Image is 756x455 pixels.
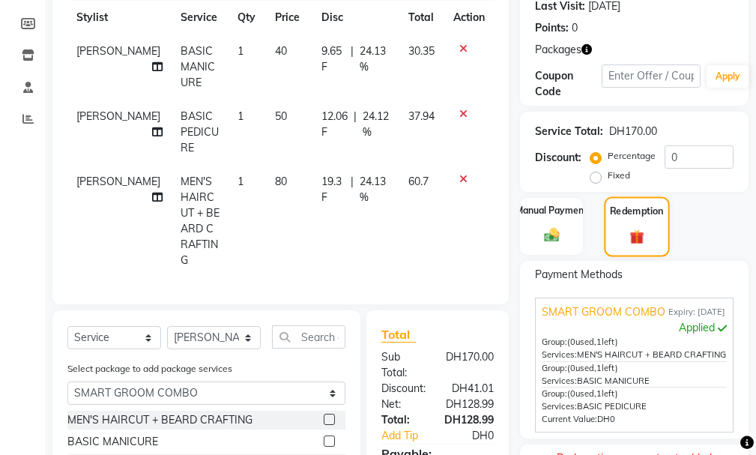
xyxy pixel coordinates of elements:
[238,175,244,188] span: 1
[567,363,575,373] span: (0
[542,337,567,347] span: Group:
[370,397,435,412] div: Net:
[597,414,615,424] span: DH0
[433,412,505,428] div: DH128.99
[399,1,445,34] th: Total
[542,376,577,386] span: Services:
[625,228,648,246] img: _gift.svg
[535,68,601,100] div: Coupon Code
[181,44,215,89] span: BASIC MANICURE
[444,1,494,34] th: Action
[312,1,399,34] th: Disc
[351,174,354,205] span: |
[67,362,232,376] label: Select package to add package services
[610,204,664,218] label: Redemption
[435,349,505,381] div: DH170.00
[67,1,172,34] th: Stylist
[76,44,160,58] span: [PERSON_NAME]
[76,109,160,123] span: [PERSON_NAME]
[535,124,603,139] div: Service Total:
[360,174,390,205] span: 24.13 %
[608,169,630,182] label: Fixed
[535,267,623,283] span: Payment Methods
[408,109,435,123] span: 37.94
[408,44,435,58] span: 30.35
[542,320,727,336] div: Applied
[321,43,345,75] span: 9.65 F
[609,124,657,139] div: DH170.00
[567,388,618,399] span: used, left)
[535,42,581,58] span: Packages
[596,388,602,399] span: 1
[577,376,650,386] span: BASIC MANICURE
[76,175,160,188] span: [PERSON_NAME]
[354,109,357,140] span: |
[567,363,618,373] span: used, left)
[602,64,701,88] input: Enter Offer / Coupon Code
[67,434,158,450] div: BASIC MANICURE
[172,1,229,34] th: Service
[363,109,390,140] span: 24.12 %
[238,44,244,58] span: 1
[321,174,345,205] span: 19.3 F
[435,397,505,412] div: DH128.99
[542,304,665,320] span: SMART GROOM COMBO
[449,428,505,444] div: DH0
[321,109,348,140] span: 12.06 F
[408,175,429,188] span: 60.7
[542,349,577,360] span: Services:
[608,149,656,163] label: Percentage
[596,337,602,347] span: 1
[275,109,287,123] span: 50
[275,175,287,188] span: 80
[596,363,602,373] span: 1
[542,414,597,424] span: Current Value:
[238,109,244,123] span: 1
[535,150,581,166] div: Discount:
[360,43,390,75] span: 24.13 %
[567,337,618,347] span: used, left)
[370,412,433,428] div: Total:
[572,20,578,36] div: 0
[266,1,313,34] th: Price
[381,327,416,343] span: Total
[542,363,567,373] span: Group:
[67,412,252,428] div: MEN'S HAIRCUT + BEARD CRAFTING
[351,43,354,75] span: |
[535,20,569,36] div: Points:
[272,325,345,349] input: Search or Scan
[542,401,577,412] span: Services:
[370,349,435,381] div: Sub Total:
[577,401,647,412] span: BASIC PEDICURE
[707,65,749,88] button: Apply
[539,226,564,244] img: _cash.svg
[370,381,438,397] div: Discount:
[181,175,220,267] span: MEN'S HAIRCUT + BEARD CRAFTING
[515,204,587,217] label: Manual Payment
[577,349,726,360] span: MEN'S HAIRCUT + BEARD CRAFTING
[275,44,287,58] span: 40
[229,1,266,34] th: Qty
[370,428,449,444] a: Add Tip
[181,109,219,154] span: BASIC PEDICURE
[542,388,567,399] span: Group:
[567,388,575,399] span: (0
[668,306,725,319] span: Expiry: [DATE]
[567,337,575,347] span: (0
[438,381,505,397] div: DH41.01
